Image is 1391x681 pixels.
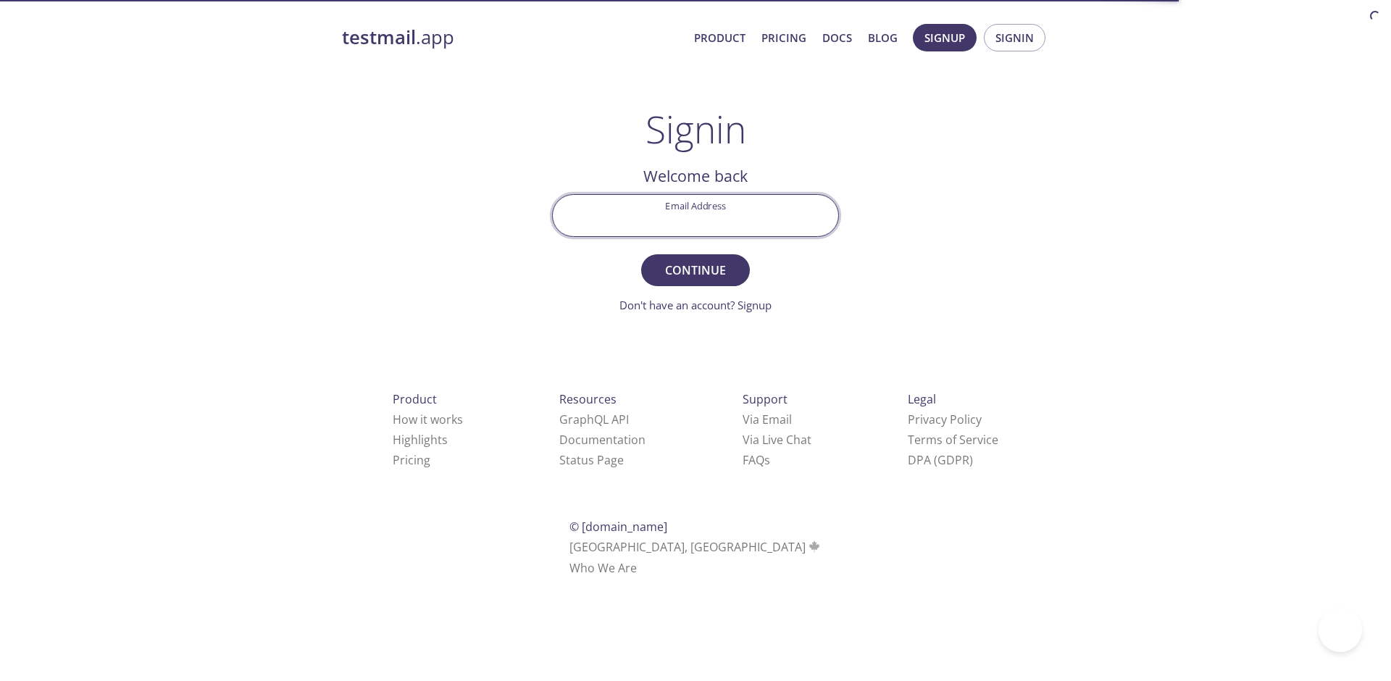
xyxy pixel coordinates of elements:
[559,452,624,468] a: Status Page
[646,107,746,151] h1: Signin
[822,28,852,47] a: Docs
[743,411,792,427] a: Via Email
[559,411,629,427] a: GraphQL API
[995,28,1034,47] span: Signin
[569,539,822,555] span: [GEOGRAPHIC_DATA], [GEOGRAPHIC_DATA]
[641,254,750,286] button: Continue
[569,519,667,535] span: © [DOMAIN_NAME]
[908,452,973,468] a: DPA (GDPR)
[657,260,734,280] span: Continue
[1319,609,1362,652] iframe: Help Scout Beacon - Open
[342,25,416,50] strong: testmail
[694,28,745,47] a: Product
[868,28,898,47] a: Blog
[743,432,811,448] a: Via Live Chat
[393,432,448,448] a: Highlights
[393,452,430,468] a: Pricing
[559,391,617,407] span: Resources
[913,24,977,51] button: Signup
[559,432,646,448] a: Documentation
[569,560,637,576] a: Who We Are
[619,298,772,312] a: Don't have an account? Signup
[984,24,1045,51] button: Signin
[552,164,839,188] h2: Welcome back
[764,452,770,468] span: s
[924,28,965,47] span: Signup
[342,25,682,50] a: testmail.app
[908,391,936,407] span: Legal
[761,28,806,47] a: Pricing
[743,452,770,468] a: FAQ
[393,391,437,407] span: Product
[908,432,998,448] a: Terms of Service
[743,391,788,407] span: Support
[908,411,982,427] a: Privacy Policy
[393,411,463,427] a: How it works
